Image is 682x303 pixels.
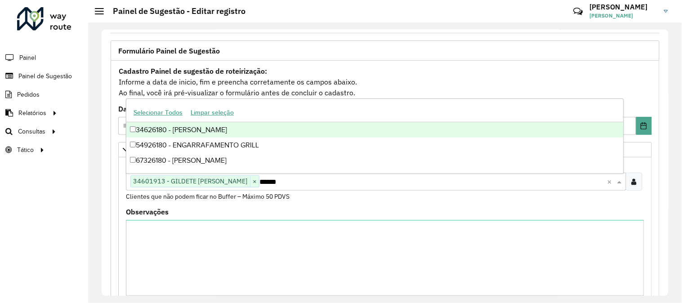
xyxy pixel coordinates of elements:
[104,6,245,16] h2: Painel de Sugestão - Editar registro
[118,65,652,98] div: Informe a data de inicio, fim e preencha corretamente os campos abaixo. Ao final, você irá pré-vi...
[250,176,259,187] span: ×
[126,192,290,201] small: Clientes que não podem ficar no Buffer – Máximo 50 PDVS
[590,12,657,20] span: [PERSON_NAME]
[568,2,588,21] a: Contato Rápido
[18,127,45,136] span: Consultas
[590,3,657,11] h3: [PERSON_NAME]
[126,206,169,217] label: Observações
[118,142,652,157] a: Priorizar Cliente - Não podem ficar no buffer
[126,98,624,174] ng-dropdown-panel: Options list
[126,122,624,138] div: 34626180 - [PERSON_NAME]
[607,176,615,187] span: Clear all
[17,145,34,155] span: Tático
[131,176,250,187] span: 34601913 - GILDETE [PERSON_NAME]
[187,106,238,120] button: Limpar seleção
[118,47,220,54] span: Formulário Painel de Sugestão
[126,138,624,153] div: 54926180 - ENGARRAFAMENTO GRILL
[119,67,267,76] strong: Cadastro Painel de sugestão de roteirização:
[636,117,652,135] button: Choose Date
[17,90,40,99] span: Pedidos
[18,71,72,81] span: Painel de Sugestão
[129,106,187,120] button: Selecionar Todos
[19,53,36,62] span: Painel
[18,108,46,118] span: Relatórios
[118,103,201,114] label: Data de Vigência Inicial
[126,153,624,168] div: 67326180 - [PERSON_NAME]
